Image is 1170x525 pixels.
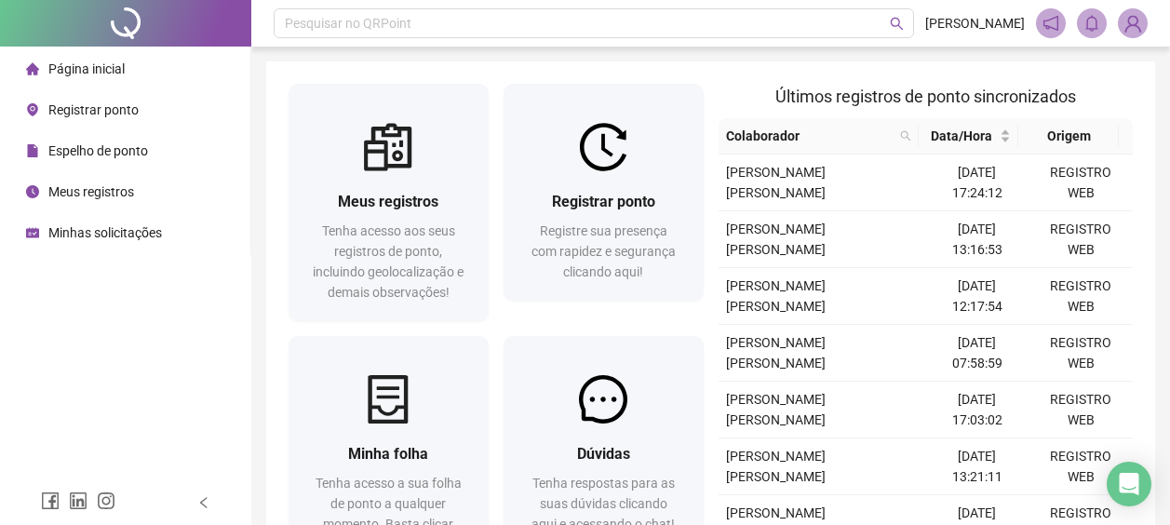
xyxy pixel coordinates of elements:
th: Data/Hora [919,118,1019,155]
span: instagram [97,491,115,510]
span: [PERSON_NAME] [PERSON_NAME] [726,222,826,257]
span: Dúvidas [577,445,630,463]
td: [DATE] 12:17:54 [925,268,1029,325]
span: clock-circle [26,185,39,198]
span: Espelho de ponto [48,143,148,158]
span: Página inicial [48,61,125,76]
span: [PERSON_NAME] [PERSON_NAME] [726,278,826,314]
th: Origem [1018,118,1119,155]
td: [DATE] 17:24:12 [925,155,1029,211]
td: [DATE] 07:58:59 [925,325,1029,382]
td: [DATE] 13:21:11 [925,438,1029,495]
span: Colaborador [726,126,893,146]
a: Meus registrosTenha acesso aos seus registros de ponto, incluindo geolocalização e demais observa... [289,84,489,321]
span: linkedin [69,491,87,510]
span: Últimos registros de ponto sincronizados [775,87,1076,106]
span: Registre sua presença com rapidez e segurança clicando aqui! [531,223,676,279]
span: Tenha acesso aos seus registros de ponto, incluindo geolocalização e demais observações! [313,223,464,300]
span: Minhas solicitações [48,225,162,240]
span: [PERSON_NAME] [PERSON_NAME] [726,392,826,427]
span: file [26,144,39,157]
span: facebook [41,491,60,510]
span: Meus registros [48,184,134,199]
td: [DATE] 13:16:53 [925,211,1029,268]
span: environment [26,103,39,116]
span: Data/Hora [926,126,997,146]
span: [PERSON_NAME] [PERSON_NAME] [726,335,826,370]
span: search [890,17,904,31]
span: left [197,496,210,509]
span: home [26,62,39,75]
span: Meus registros [338,193,438,210]
span: search [900,130,911,141]
a: Registrar pontoRegistre sua presença com rapidez e segurança clicando aqui! [504,84,704,301]
img: 90663 [1119,9,1147,37]
span: Registrar ponto [552,193,655,210]
td: REGISTRO WEB [1029,438,1133,495]
td: REGISTRO WEB [1029,325,1133,382]
span: bell [1083,15,1100,32]
div: Open Intercom Messenger [1107,462,1151,506]
td: REGISTRO WEB [1029,268,1133,325]
span: [PERSON_NAME] [PERSON_NAME] [726,165,826,200]
td: REGISTRO WEB [1029,382,1133,438]
span: search [896,122,915,150]
span: notification [1042,15,1059,32]
td: REGISTRO WEB [1029,155,1133,211]
span: Registrar ponto [48,102,139,117]
td: REGISTRO WEB [1029,211,1133,268]
td: [DATE] 17:03:02 [925,382,1029,438]
span: schedule [26,226,39,239]
span: Minha folha [348,445,428,463]
span: [PERSON_NAME] [PERSON_NAME] [726,449,826,484]
span: [PERSON_NAME] [925,13,1025,34]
